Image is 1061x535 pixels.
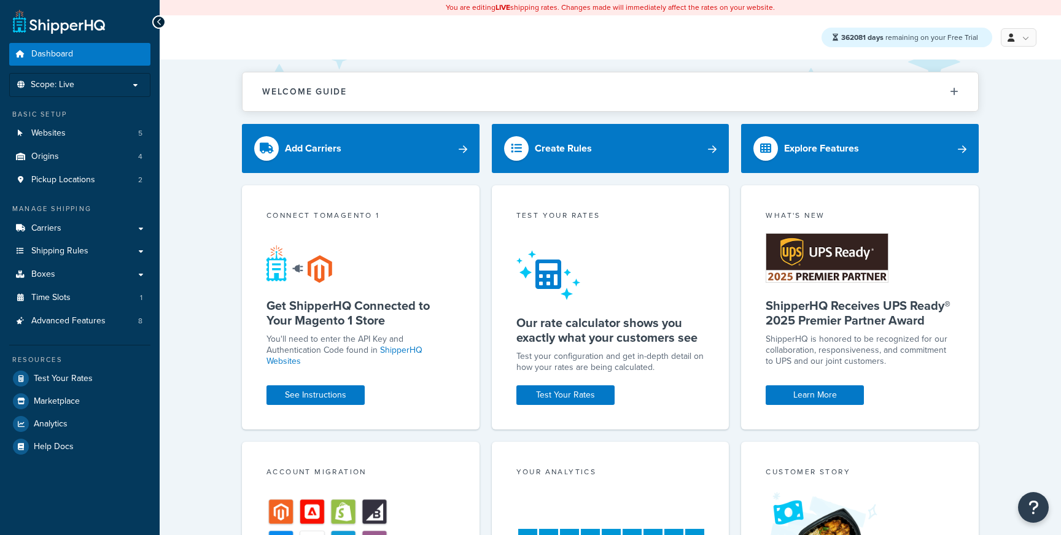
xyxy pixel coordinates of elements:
[9,204,150,214] div: Manage Shipping
[9,263,150,286] a: Boxes
[496,2,510,13] b: LIVE
[31,293,71,303] span: Time Slots
[31,246,88,256] span: Shipping Rules
[9,310,150,333] a: Advanced Features8
[9,109,150,120] div: Basic Setup
[9,43,150,66] a: Dashboard
[138,175,142,185] span: 2
[266,334,455,367] p: You'll need to enter the API Key and Authentication Code found in
[31,223,61,234] span: Carriers
[9,368,150,390] a: Test Your Rates
[9,287,150,309] li: Time Slots
[266,210,455,224] div: Connect to Magento 1
[262,87,347,96] h2: Welcome Guide
[243,72,978,111] button: Welcome Guide
[9,169,150,191] li: Pickup Locations
[766,385,864,405] a: Learn More
[31,80,74,90] span: Scope: Live
[31,152,59,162] span: Origins
[9,436,150,458] a: Help Docs
[9,240,150,263] a: Shipping Rules
[31,316,106,326] span: Advanced Features
[841,32,978,43] span: remaining on your Free Trial
[741,124,979,173] a: Explore Features
[34,442,74,452] span: Help Docs
[516,466,705,480] div: Your Analytics
[31,175,95,185] span: Pickup Locations
[285,140,341,157] div: Add Carriers
[9,355,150,365] div: Resources
[516,385,615,405] a: Test Your Rates
[266,344,422,368] a: ShipperHQ Websites
[31,269,55,280] span: Boxes
[9,217,150,240] a: Carriers
[34,419,68,429] span: Analytics
[138,152,142,162] span: 4
[766,334,954,367] p: ShipperHQ is honored to be recognized for our collaboration, responsiveness, and commitment to UP...
[516,351,705,373] div: Test your configuration and get in-depth detail on how your rates are being calculated.
[784,140,859,157] div: Explore Features
[266,466,455,480] div: Account Migration
[492,124,729,173] a: Create Rules
[766,298,954,328] h5: ShipperHQ Receives UPS Ready® 2025 Premier Partner Award
[1018,492,1049,523] button: Open Resource Center
[9,310,150,333] li: Advanced Features
[242,124,480,173] a: Add Carriers
[9,287,150,309] a: Time Slots1
[9,145,150,168] a: Origins4
[9,413,150,435] a: Analytics
[266,245,332,283] img: connect-shq-magento-24cdf84b.svg
[9,145,150,168] li: Origins
[34,374,93,384] span: Test Your Rates
[31,128,66,139] span: Websites
[9,122,150,145] a: Websites5
[766,210,954,224] div: What's New
[516,210,705,224] div: Test your rates
[34,396,80,407] span: Marketplace
[140,293,142,303] span: 1
[138,316,142,326] span: 8
[516,315,705,345] h5: Our rate calculator shows you exactly what your customers see
[535,140,592,157] div: Create Rules
[266,385,365,405] a: See Instructions
[841,32,884,43] strong: 362081 days
[31,49,73,60] span: Dashboard
[9,169,150,191] a: Pickup Locations2
[766,466,954,480] div: Customer Story
[9,390,150,412] a: Marketplace
[266,298,455,328] h5: Get ShipperHQ Connected to Your Magento 1 Store
[9,122,150,145] li: Websites
[138,128,142,139] span: 5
